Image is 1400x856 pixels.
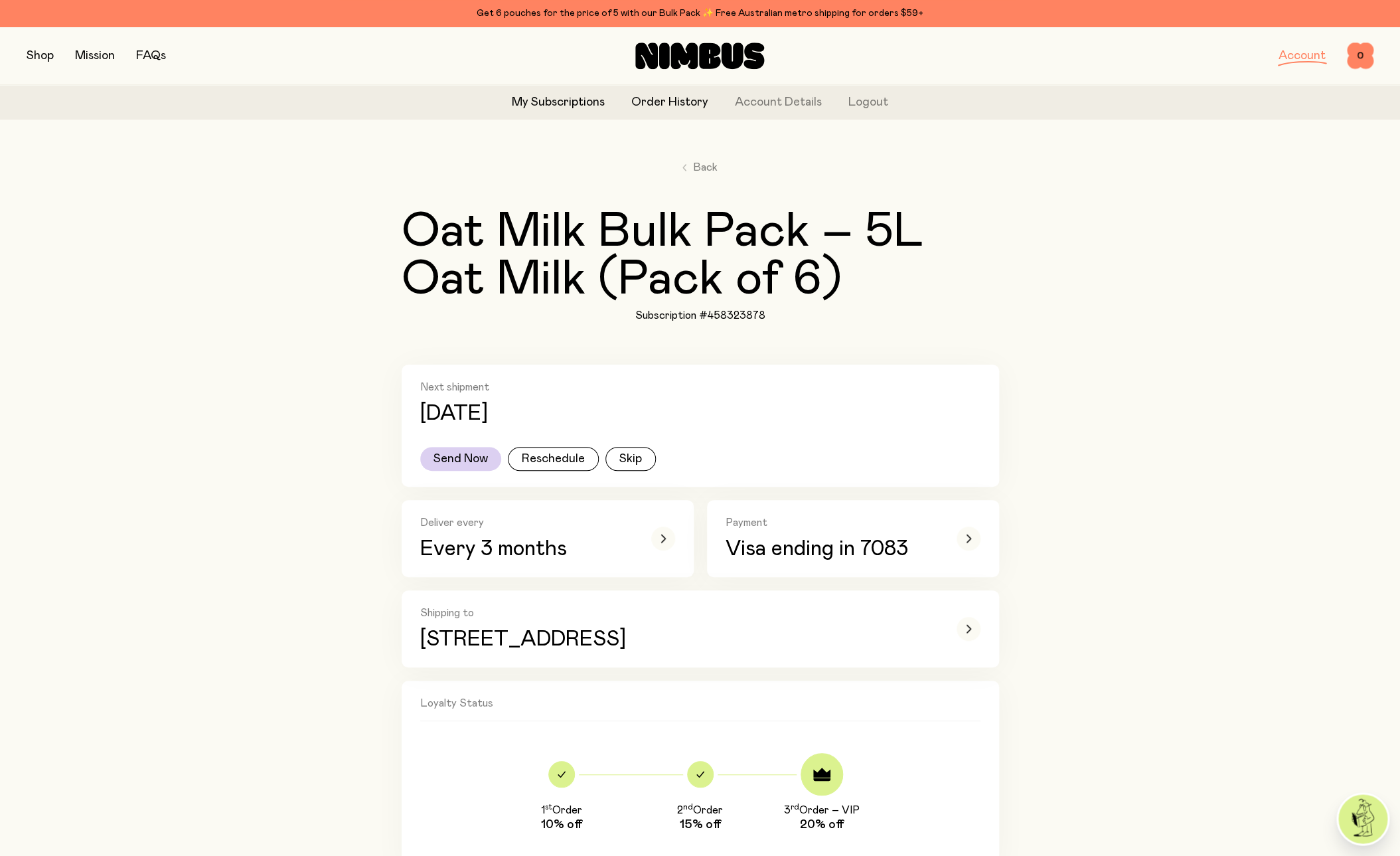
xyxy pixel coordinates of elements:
button: Logout [848,94,888,112]
a: Account Details [735,94,822,112]
span: 15% off [680,817,721,833]
img: agent [1338,794,1387,843]
h1: Subscription #458323878 [635,309,765,322]
div: Get 6 pouches for the price of 5 with our Bulk Pack ✨ Free Australian metro shipping for orders $59+ [27,5,1373,21]
button: Skip [605,447,656,471]
button: Deliver everyEvery 3 months [402,500,694,577]
span: Visa ending in 7083 [726,537,908,561]
button: 0 [1347,43,1373,69]
span: 20% off [800,817,844,833]
a: Back [682,159,718,175]
h3: 3 Order – VIP [784,804,860,817]
button: Shipping to[STREET_ADDRESS] [402,590,999,667]
sup: nd [683,803,693,811]
button: Send Now [420,447,501,471]
sup: rd [791,803,799,811]
span: 10% off [541,817,582,833]
a: Mission [75,50,115,62]
h2: Loyalty Status [420,697,980,721]
a: My Subscriptions [512,94,605,112]
button: Reschedule [508,447,599,471]
h2: Deliver every [420,516,633,529]
a: FAQs [136,50,166,62]
p: [STREET_ADDRESS] [420,628,938,651]
h3: 1 Order [541,804,582,817]
a: Order History [631,94,708,112]
span: Back [693,159,718,175]
p: [DATE] [420,402,488,426]
h2: Payment [726,516,938,529]
a: Account [1279,50,1326,62]
p: Every 3 months [420,537,633,561]
h2: Oat Milk Bulk Pack – 5L Oat Milk (Pack of 6) [402,208,999,303]
sup: st [545,803,552,811]
button: PaymentVisa ending in 7083 [707,500,999,577]
h2: Shipping to [420,606,938,620]
h2: Next shipment [420,381,980,394]
h3: 2 Order [677,804,723,817]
